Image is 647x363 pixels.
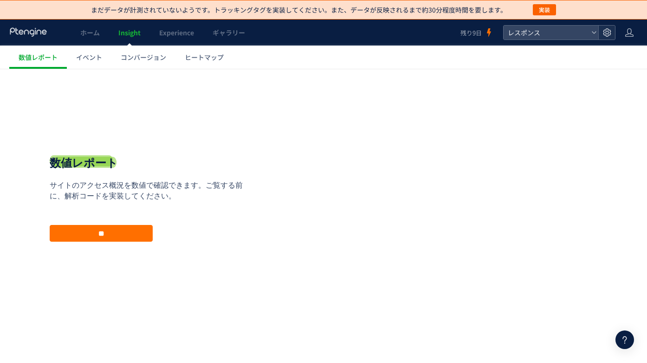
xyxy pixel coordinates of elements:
span: ギャラリー [213,28,245,37]
span: コンバージョン [121,53,166,62]
p: サイトのアクセス概況を数値で確認できます。ご覧する前に、解析コードを実装してください。 [50,112,249,133]
span: Experience [159,28,194,37]
span: ヒートマップ [185,53,224,62]
span: 実装 [539,4,550,15]
button: 実装 [533,4,556,15]
p: まだデータが計測されていないようです。トラッキングタグを実装してください。また、データが反映されるまで約30分程度時間を要します。 [91,5,507,14]
a: 残り9日 [460,20,494,46]
span: 残り9日 [460,28,482,37]
span: Insight [118,28,141,37]
span: 数値レポート [19,53,58,62]
span: レスポンス [505,26,588,40]
span: イベント [76,53,102,62]
span: ホーム [80,28,100,37]
h1: 数値レポート [50,86,118,102]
